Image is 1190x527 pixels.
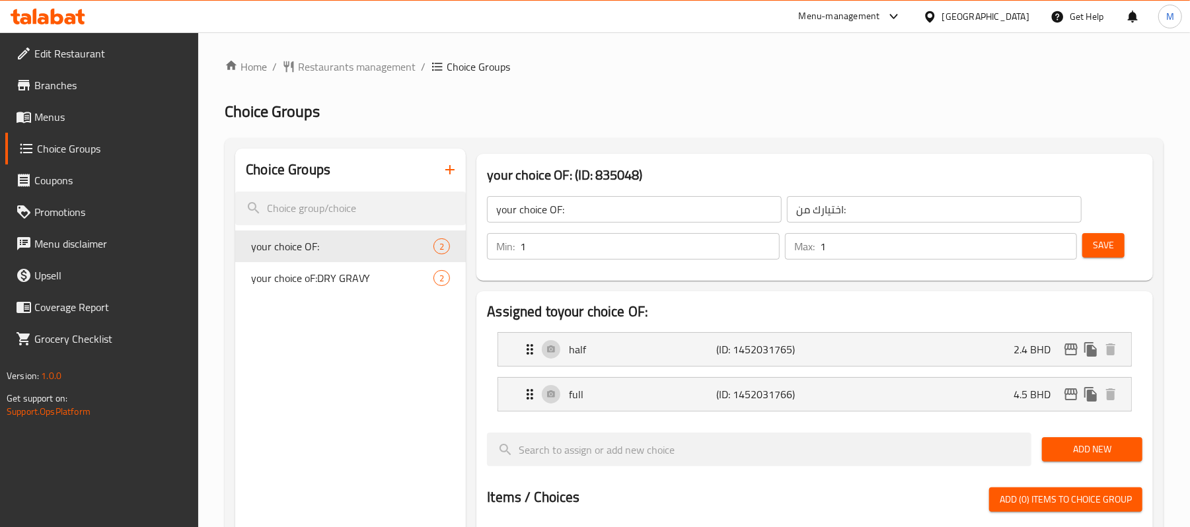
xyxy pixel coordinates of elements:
p: (ID: 1452031766) [717,386,815,402]
p: full [569,386,716,402]
div: [GEOGRAPHIC_DATA] [942,9,1029,24]
div: your choice oF:DRY GRAVY2 [235,262,466,294]
a: Edit Restaurant [5,38,199,69]
span: Promotions [34,204,188,220]
input: search [487,433,1031,466]
h3: your choice OF: (ID: 835048) [487,164,1142,186]
div: Expand [498,333,1131,366]
h2: Assigned to your choice OF: [487,302,1142,322]
button: delete [1101,384,1121,404]
a: Coverage Report [5,291,199,323]
li: Expand [487,327,1142,372]
span: your choice OF: [251,238,433,254]
button: Add (0) items to choice group [989,487,1142,512]
li: Expand [487,372,1142,417]
a: Menus [5,101,199,133]
h2: Items / Choices [487,487,579,507]
p: 2.4 BHD [1014,341,1061,357]
a: Restaurants management [282,59,416,75]
div: Menu-management [799,9,880,24]
button: delete [1101,339,1121,359]
nav: breadcrumb [225,59,1164,75]
p: (ID: 1452031765) [717,341,815,357]
input: search [235,192,466,225]
div: Choices [433,270,450,286]
span: Add New [1053,441,1132,458]
span: Menus [34,109,188,125]
span: 2 [434,240,449,253]
button: duplicate [1081,384,1101,404]
span: Add (0) items to choice group [1000,491,1132,508]
span: 2 [434,272,449,285]
span: M [1166,9,1174,24]
span: Get support on: [7,390,67,407]
span: Edit Restaurant [34,46,188,61]
p: Min: [496,238,515,254]
span: Menu disclaimer [34,236,188,252]
span: Choice Groups [447,59,510,75]
div: Expand [498,378,1131,411]
p: half [569,341,716,357]
h2: Choice Groups [246,160,330,180]
a: Grocery Checklist [5,323,199,355]
span: Version: [7,367,39,384]
button: Save [1082,233,1125,258]
p: Max: [794,238,815,254]
li: / [272,59,277,75]
span: Upsell [34,267,188,283]
a: Menu disclaimer [5,228,199,260]
a: Upsell [5,260,199,291]
span: your choice oF:DRY GRAVY [251,270,433,286]
span: Coupons [34,172,188,188]
span: Choice Groups [225,96,320,126]
span: Grocery Checklist [34,331,188,347]
span: Branches [34,77,188,93]
a: Coupons [5,164,199,196]
span: 1.0.0 [41,367,61,384]
span: Coverage Report [34,299,188,315]
button: duplicate [1081,339,1101,359]
a: Branches [5,69,199,101]
button: edit [1061,384,1081,404]
a: Support.OpsPlatform [7,403,91,420]
button: edit [1061,339,1081,359]
a: Promotions [5,196,199,228]
li: / [421,59,426,75]
span: Save [1093,237,1114,254]
div: your choice OF:2 [235,230,466,262]
a: Home [225,59,267,75]
a: Choice Groups [5,133,199,164]
span: Choice Groups [37,141,188,157]
button: Add New [1042,437,1142,462]
span: Restaurants management [298,59,416,75]
p: 4.5 BHD [1014,386,1061,402]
